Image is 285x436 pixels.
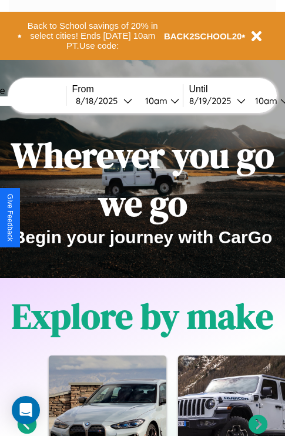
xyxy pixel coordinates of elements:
[249,95,280,106] div: 10am
[12,396,40,424] div: Open Intercom Messenger
[72,84,183,95] label: From
[136,95,183,107] button: 10am
[164,31,242,41] b: BACK2SCHOOL20
[189,95,237,106] div: 8 / 19 / 2025
[22,18,164,54] button: Back to School savings of 20% in select cities! Ends [DATE] 10am PT.Use code:
[139,95,170,106] div: 10am
[12,292,273,340] h1: Explore by make
[72,95,136,107] button: 8/18/2025
[76,95,123,106] div: 8 / 18 / 2025
[6,194,14,242] div: Give Feedback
